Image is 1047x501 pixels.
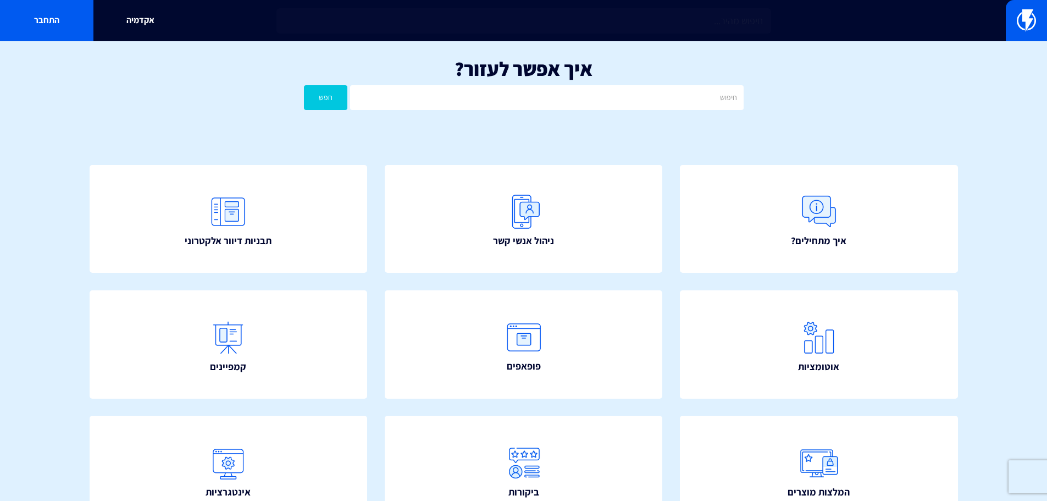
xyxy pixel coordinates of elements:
[206,485,251,499] span: אינטגרציות
[304,85,348,110] button: חפש
[798,360,839,374] span: אוטומציות
[210,360,246,374] span: קמפיינים
[385,165,663,273] a: ניהול אנשי קשר
[350,85,743,110] input: חיפוש
[16,58,1031,80] h1: איך אפשר לעזור?
[90,165,368,273] a: תבניות דיוור אלקטרוני
[276,8,771,34] input: חיפוש מהיר...
[493,234,554,248] span: ניהול אנשי קשר
[680,165,958,273] a: איך מתחילים?
[385,290,663,399] a: פופאפים
[788,485,850,499] span: המלצות מוצרים
[680,290,958,399] a: אוטומציות
[185,234,272,248] span: תבניות דיוור אלקטרוני
[507,359,541,373] span: פופאפים
[508,485,539,499] span: ביקורות
[90,290,368,399] a: קמפיינים
[791,234,846,248] span: איך מתחילים?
